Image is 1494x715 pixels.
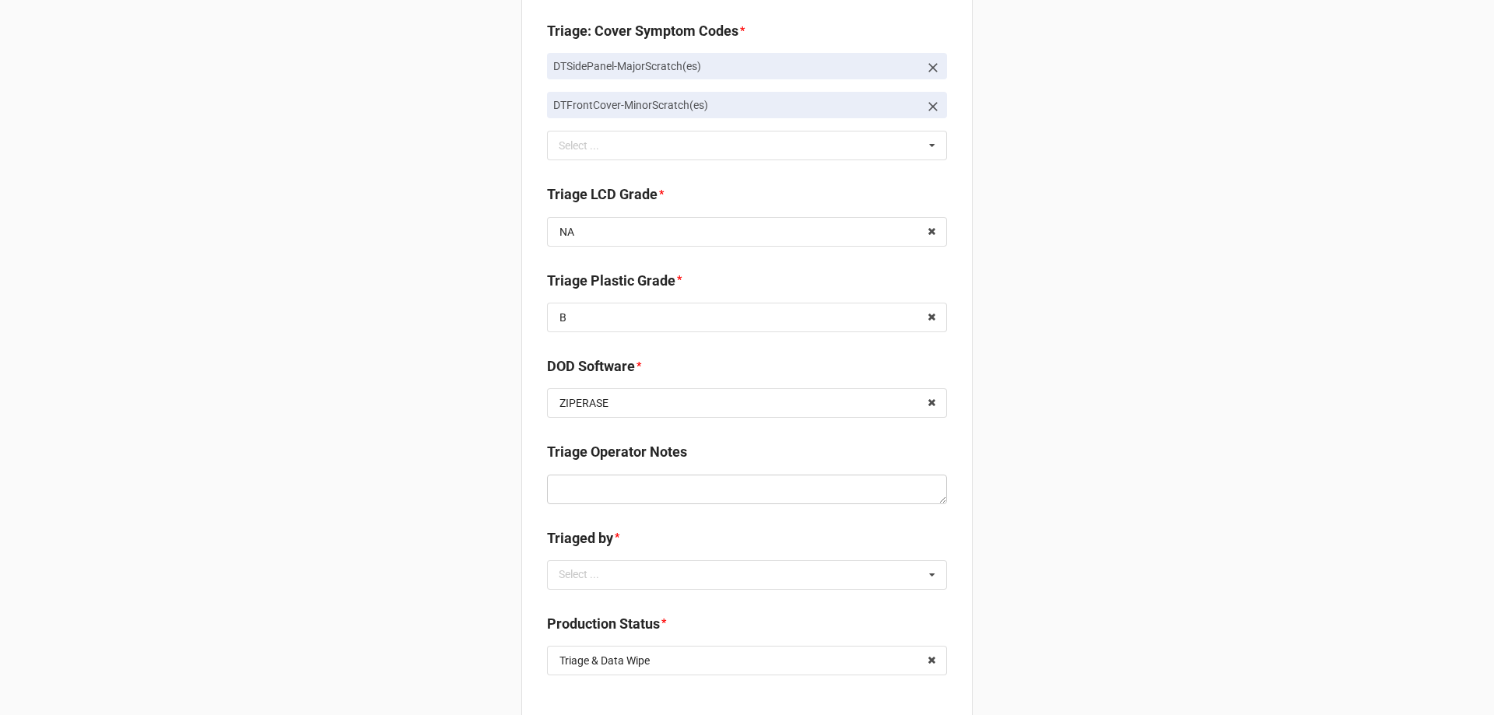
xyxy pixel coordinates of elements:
[547,20,738,42] label: Triage: Cover Symptom Codes
[553,97,919,113] p: DTFrontCover-MinorScratch(es)
[547,441,687,463] label: Triage Operator Notes
[547,613,660,635] label: Production Status
[547,184,658,205] label: Triage LCD Grade
[559,398,608,408] div: ZIPERASE
[555,566,622,584] div: Select ...
[547,270,675,292] label: Triage Plastic Grade
[555,137,622,155] div: Select ...
[547,527,613,549] label: Triaged by
[553,58,919,74] p: DTSidePanel-MajorScratch(es)
[559,312,566,323] div: B
[559,655,650,666] div: Triage & Data Wipe
[547,356,635,377] label: DOD Software
[559,226,574,237] div: NA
